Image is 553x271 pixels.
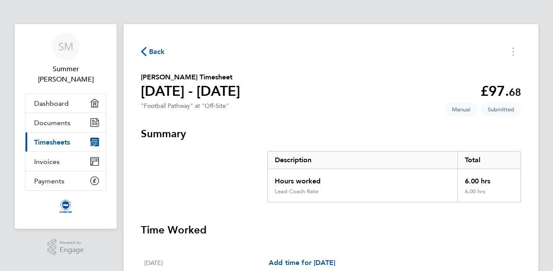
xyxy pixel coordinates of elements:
a: Powered byEngage [48,239,84,255]
span: Invoices [34,158,60,166]
a: Invoices [25,152,106,171]
app-decimal: £97. [480,83,521,99]
a: Add time for [DATE] [269,258,335,268]
img: albioninthecommunity-logo-retina.png [59,199,73,213]
nav: Main navigation [15,24,117,229]
div: Summary [267,151,521,202]
div: Hours worked [268,169,458,188]
a: SMSummer [PERSON_NAME] [25,33,106,85]
span: SM [58,41,73,52]
div: Total [458,151,521,169]
div: 6.00 hrs [458,188,521,202]
a: Dashboard [25,94,106,113]
span: Summer Mooney [25,64,106,85]
h1: [DATE] - [DATE] [141,82,240,100]
a: Payments [25,171,106,190]
span: Payments [34,177,64,185]
a: Documents [25,113,106,132]
h2: [PERSON_NAME] Timesheet [141,72,240,82]
span: Powered by [60,239,84,246]
button: Back [141,46,165,57]
a: Go to home page [25,199,106,213]
span: This timesheet was manually created. [445,102,477,117]
h3: Summary [141,127,521,141]
span: Timesheets [34,138,70,146]
span: Back [149,47,165,57]
span: This timesheet is Submitted. [481,102,521,117]
div: 6.00 hrs [458,169,521,188]
button: Timesheets Menu [505,45,521,58]
div: Description [268,151,458,169]
span: Documents [34,119,70,127]
div: Lead Coach Rate [275,188,318,195]
div: [DATE] [144,258,269,268]
a: Timesheets [25,132,106,151]
span: Engage [60,246,84,254]
h3: Time Worked [141,223,521,237]
span: 68 [509,86,521,98]
span: Add time for [DATE] [269,258,335,267]
span: Dashboard [34,99,69,107]
div: "Football Pathway" at "Off-Site" [141,102,229,110]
